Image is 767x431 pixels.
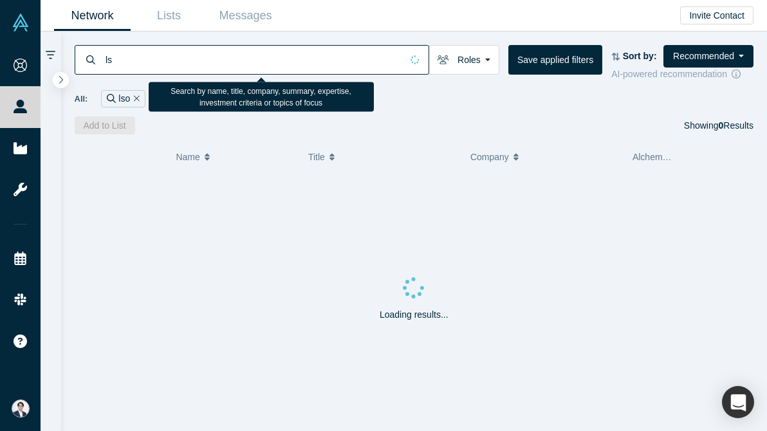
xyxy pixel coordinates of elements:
[719,120,753,131] span: Results
[130,91,140,106] button: Remove Filter
[719,120,724,131] strong: 0
[470,143,509,170] span: Company
[75,116,135,134] button: Add to List
[176,143,295,170] button: Name
[104,44,402,75] input: Search by name, title, company, summary, expertise, investment criteria or topics of focus
[623,51,657,61] strong: Sort by:
[176,143,199,170] span: Name
[380,308,448,322] p: Loading results...
[680,6,753,24] button: Invite Contact
[684,116,753,134] div: Showing
[75,93,88,105] span: All:
[12,14,30,32] img: Alchemist Vault Logo
[508,45,602,75] button: Save applied filters
[429,45,499,75] button: Roles
[207,1,284,31] a: Messages
[54,1,131,31] a: Network
[470,143,619,170] button: Company
[131,1,207,31] a: Lists
[633,152,692,162] span: Alchemist Role
[308,143,457,170] button: Title
[663,45,753,68] button: Recommended
[101,90,145,107] div: lso
[308,143,325,170] span: Title
[12,399,30,417] img: Eisuke Shimizu's Account
[611,68,753,81] div: AI-powered recommendation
